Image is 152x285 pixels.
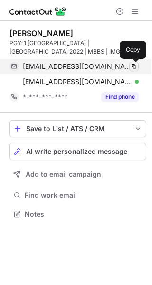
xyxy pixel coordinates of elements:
[26,148,127,155] span: AI write personalized message
[25,210,142,218] span: Notes
[9,208,146,221] button: Notes
[25,191,142,199] span: Find work email
[9,166,146,183] button: Add to email campaign
[26,125,130,133] div: Save to List / ATS / CRM
[101,92,139,102] button: Reveal Button
[9,120,146,137] button: save-profile-one-click
[9,143,146,160] button: AI write personalized message
[23,77,132,86] span: [EMAIL_ADDRESS][DOMAIN_NAME]
[9,39,146,56] div: PGY-1 [GEOGRAPHIC_DATA] | [GEOGRAPHIC_DATA] 2022 | MBBS | IMG | ECFMG Certified | Research Enthus...
[9,28,73,38] div: [PERSON_NAME]
[9,6,66,17] img: ContactOut v5.3.10
[9,189,146,202] button: Find work email
[23,62,132,71] span: [EMAIL_ADDRESS][DOMAIN_NAME]
[26,171,101,178] span: Add to email campaign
